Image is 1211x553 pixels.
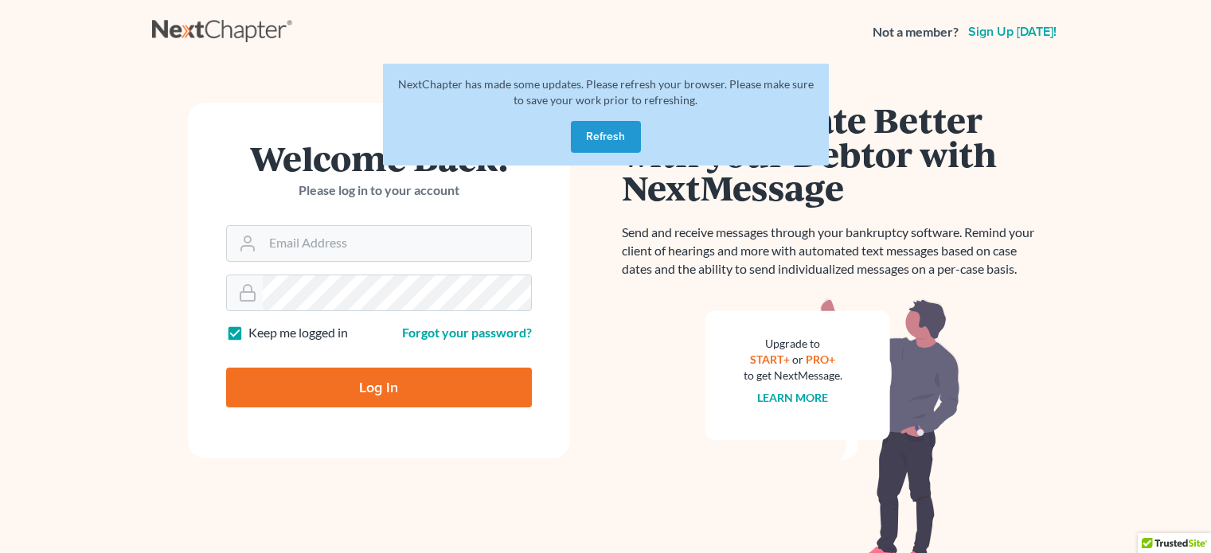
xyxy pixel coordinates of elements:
div: Upgrade to [744,336,842,352]
button: Refresh [571,121,641,153]
a: PRO+ [806,352,835,366]
a: Learn more [757,391,828,404]
a: Sign up [DATE]! [965,25,1060,38]
a: START+ [750,352,790,366]
div: to get NextMessage. [744,368,842,384]
a: Forgot your password? [402,325,532,340]
input: Email Address [263,226,531,261]
p: Send and receive messages through your bankruptcy software. Remind your client of hearings and mo... [622,224,1044,278]
span: or [792,352,803,366]
input: Log In [226,368,532,407]
label: Keep me logged in [248,324,348,342]
p: Please log in to your account [226,181,532,200]
h1: Welcome Back! [226,141,532,175]
strong: Not a member? [873,23,959,41]
span: NextChapter has made some updates. Please refresh your browser. Please make sure to save your wor... [398,77,814,107]
h1: Communicate Better with your Debtor with NextMessage [622,103,1044,204]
